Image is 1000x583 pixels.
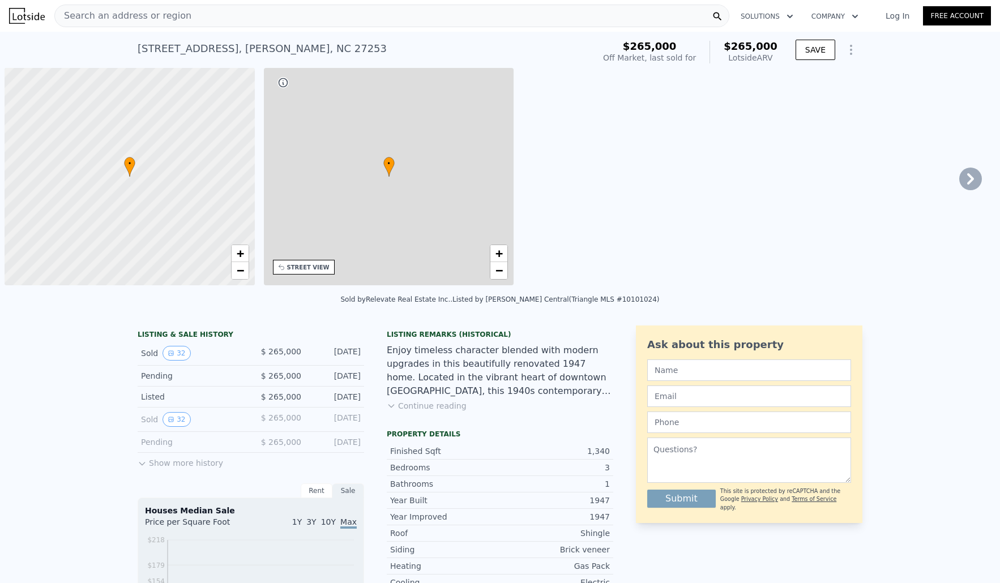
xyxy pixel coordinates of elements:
input: Email [647,385,851,407]
a: Zoom in [490,245,507,262]
div: Heating [390,560,500,572]
div: Houses Median Sale [145,505,357,516]
div: Property details [387,430,613,439]
input: Name [647,359,851,381]
div: Ask about this property [647,337,851,353]
div: Bathrooms [390,478,500,490]
div: 1947 [500,495,610,506]
div: Sold [141,412,242,427]
img: Lotside [9,8,45,24]
span: • [383,158,395,169]
a: Terms of Service [792,496,836,502]
span: Search an address or region [55,9,191,23]
span: $265,000 [724,40,777,52]
a: Zoom in [232,245,249,262]
span: 1Y [292,517,302,526]
div: This site is protected by reCAPTCHA and the Google and apply. [720,487,851,512]
div: Bedrooms [390,462,500,473]
div: Lotside ARV [724,52,777,63]
span: $ 265,000 [261,413,301,422]
button: SAVE [796,40,835,60]
div: Siding [390,544,500,555]
div: 1,340 [500,445,610,457]
button: Show Options [840,38,862,61]
a: Zoom out [490,262,507,279]
a: Privacy Policy [741,496,778,502]
div: 1947 [500,511,610,522]
span: • [124,158,135,169]
button: Show more history [138,453,223,469]
button: Submit [647,490,716,508]
span: $265,000 [623,40,677,52]
div: Off Market, last sold for [603,52,696,63]
span: 10Y [321,517,336,526]
tspan: $179 [147,561,165,569]
div: Finished Sqft [390,445,500,457]
input: Phone [647,411,851,433]
span: $ 265,000 [261,438,301,447]
div: Pending [141,370,242,381]
div: Sale [332,483,364,498]
div: Listed [141,391,242,402]
tspan: $218 [147,536,165,544]
span: $ 265,000 [261,371,301,380]
div: • [383,157,395,177]
button: Solutions [732,6,802,27]
div: Gas Pack [500,560,610,572]
span: $ 265,000 [261,392,301,401]
a: Free Account [923,6,991,25]
div: [DATE] [310,370,361,381]
span: Max [340,517,357,529]
div: [DATE] [310,412,361,427]
div: [DATE] [310,346,361,361]
div: Pending [141,436,242,448]
button: View historical data [163,412,190,427]
div: [DATE] [310,436,361,448]
span: − [236,263,243,277]
div: Sold [141,346,242,361]
div: Shingle [500,528,610,539]
div: [DATE] [310,391,361,402]
div: • [124,157,135,177]
span: − [495,263,503,277]
div: Enjoy timeless character blended with modern upgrades in this beautifully renovated 1947 home. Lo... [387,344,613,398]
button: Continue reading [387,400,467,411]
div: Price per Square Foot [145,516,251,534]
span: 3Y [306,517,316,526]
div: [STREET_ADDRESS] , [PERSON_NAME] , NC 27253 [138,41,387,57]
div: Listing Remarks (Historical) [387,330,613,339]
div: Sold by Relevate Real Estate Inc. . [340,295,452,303]
div: 3 [500,462,610,473]
div: Listed by [PERSON_NAME] Central (Triangle MLS #10101024) [452,295,659,303]
span: + [495,246,503,260]
span: $ 265,000 [261,347,301,356]
a: Zoom out [232,262,249,279]
div: Rent [301,483,332,498]
a: Log In [872,10,923,22]
div: 1 [500,478,610,490]
span: + [236,246,243,260]
div: Brick veneer [500,544,610,555]
div: Year Improved [390,511,500,522]
div: Year Built [390,495,500,506]
div: STREET VIEW [287,263,330,272]
div: Roof [390,528,500,539]
button: Company [802,6,867,27]
div: LISTING & SALE HISTORY [138,330,364,341]
button: View historical data [163,346,190,361]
